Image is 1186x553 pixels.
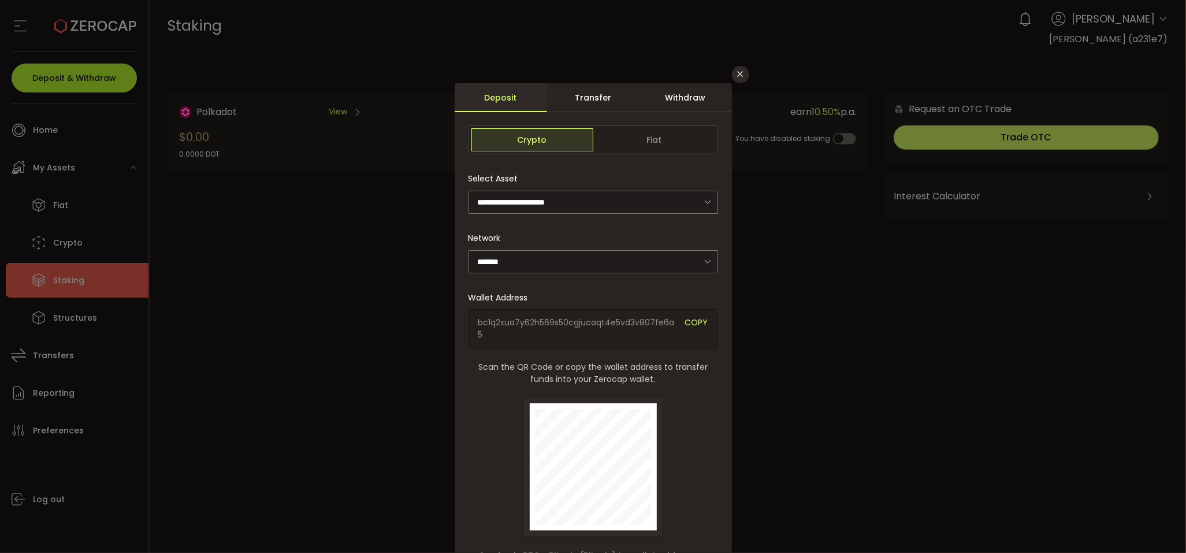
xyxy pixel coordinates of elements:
[455,83,547,112] div: Deposit
[593,128,715,151] span: Fiat
[640,83,732,112] div: Withdraw
[471,128,593,151] span: Crypto
[469,361,718,385] span: Scan the QR Code or copy the wallet address to transfer funds into your Zerocap wallet.
[732,66,749,83] button: Close
[469,173,525,184] label: Select Asset
[469,292,535,303] label: Wallet Address
[469,232,508,244] label: Network
[685,317,708,341] span: COPY
[547,83,640,112] div: Transfer
[478,317,676,341] span: bc1q2xua7y62h569s50cgjucaqt4e5vd3v807fe6a5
